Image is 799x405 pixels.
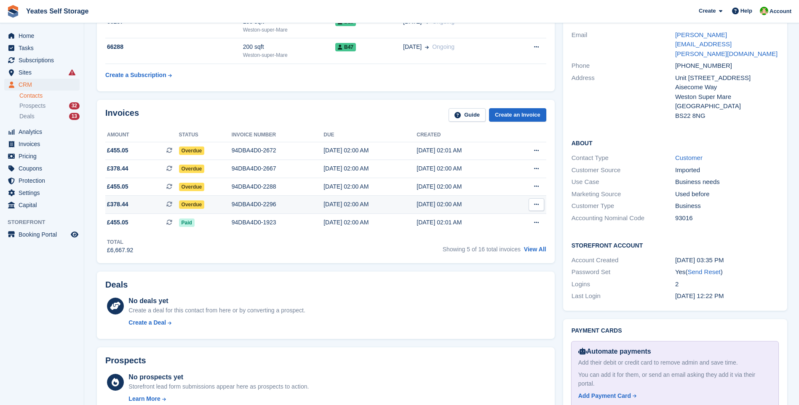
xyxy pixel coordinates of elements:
[232,128,323,142] th: Invoice number
[19,67,69,78] span: Sites
[107,182,128,191] span: £455.05
[578,346,772,357] div: Automate payments
[4,187,80,199] a: menu
[105,43,243,51] div: 66288
[675,83,779,92] div: Aisecome Way
[105,280,128,290] h2: Deals
[578,392,631,400] div: Add Payment Card
[4,54,80,66] a: menu
[107,218,128,227] span: £455.05
[417,164,510,173] div: [DATE] 02:00 AM
[179,218,195,227] span: Paid
[19,150,69,162] span: Pricing
[4,199,80,211] a: menu
[770,7,791,16] span: Account
[417,200,510,209] div: [DATE] 02:00 AM
[675,177,779,187] div: Business needs
[572,201,675,211] div: Customer Type
[4,150,80,162] a: menu
[107,164,128,173] span: £378.44
[323,200,417,209] div: [DATE] 02:00 AM
[232,182,323,191] div: 94DBA4D0-2288
[232,200,323,209] div: 94DBA4D0-2296
[432,18,454,25] span: Ongoing
[105,128,179,142] th: Amount
[578,358,772,367] div: Add their debit or credit card to remove admin and save time.
[675,31,778,57] a: [PERSON_NAME][EMAIL_ADDRESS][PERSON_NAME][DOMAIN_NAME]
[675,73,779,83] div: Unit [STREET_ADDRESS]
[323,218,417,227] div: [DATE] 02:00 AM
[105,108,139,122] h2: Invoices
[4,163,80,174] a: menu
[128,318,305,327] a: Create a Deal
[578,392,768,400] a: Add Payment Card
[19,30,69,42] span: Home
[675,280,779,289] div: 2
[243,26,335,34] div: Weston-super-Mare
[179,200,205,209] span: Overdue
[675,165,779,175] div: Imported
[572,177,675,187] div: Use Case
[4,79,80,91] a: menu
[179,147,205,155] span: Overdue
[572,280,675,289] div: Logins
[572,73,675,121] div: Address
[128,296,305,306] div: No deals yet
[578,370,772,388] div: You can add it for them, or send an email asking they add it via their portal.
[524,246,546,253] a: View All
[19,112,35,120] span: Deals
[699,7,716,15] span: Create
[675,292,724,299] time: 2025-03-03 12:22:40 UTC
[323,146,417,155] div: [DATE] 02:00 AM
[572,61,675,71] div: Phone
[572,241,779,249] h2: Storefront Account
[323,128,417,142] th: Due
[675,61,779,71] div: [PHONE_NUMBER]
[687,268,720,275] a: Send Reset
[179,183,205,191] span: Overdue
[335,43,356,51] span: B47
[19,138,69,150] span: Invoices
[432,43,454,50] span: Ongoing
[107,246,133,255] div: £6,667.92
[572,189,675,199] div: Marketing Source
[107,146,128,155] span: £455.05
[4,175,80,187] a: menu
[69,102,80,109] div: 32
[19,92,80,100] a: Contacts
[417,218,510,227] div: [DATE] 02:01 AM
[443,246,521,253] span: Showing 5 of 16 total invoices
[4,42,80,54] a: menu
[179,128,232,142] th: Status
[128,372,309,382] div: No prospects yet
[675,189,779,199] div: Used before
[19,112,80,121] a: Deals 13
[232,164,323,173] div: 94DBA4D0-2667
[4,30,80,42] a: menu
[19,102,45,110] span: Prospects
[449,108,486,122] a: Guide
[8,218,84,226] span: Storefront
[69,229,80,240] a: Preview store
[4,138,80,150] a: menu
[232,218,323,227] div: 94DBA4D0-1923
[675,256,779,265] div: [DATE] 03:35 PM
[675,111,779,121] div: BS22 8NG
[19,101,80,110] a: Prospects 32
[128,394,160,403] div: Learn More
[572,30,675,59] div: Email
[4,126,80,138] a: menu
[19,54,69,66] span: Subscriptions
[19,126,69,138] span: Analytics
[19,229,69,240] span: Booking Portal
[107,238,133,246] div: Total
[572,256,675,265] div: Account Created
[128,382,309,391] div: Storefront lead form submissions appear here as prospects to action.
[128,394,309,403] a: Learn More
[128,318,166,327] div: Create a Deal
[243,51,335,59] div: Weston-super-Mare
[23,4,92,18] a: Yeates Self Storage
[107,200,128,209] span: £378.44
[19,199,69,211] span: Capital
[4,229,80,240] a: menu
